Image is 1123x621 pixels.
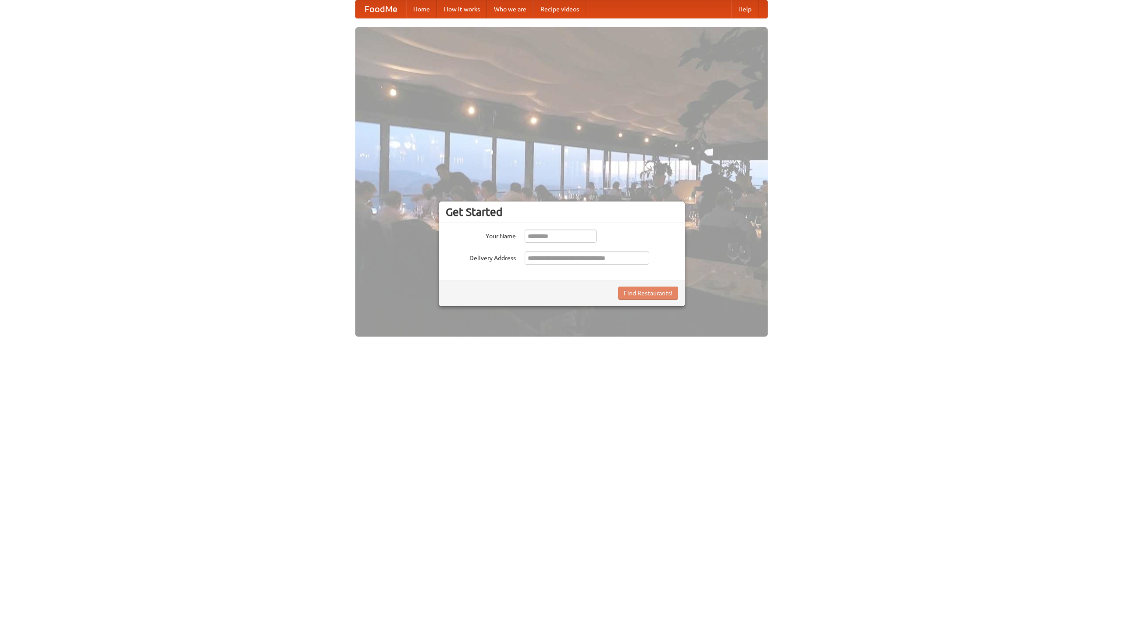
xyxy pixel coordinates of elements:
button: Find Restaurants! [618,287,678,300]
a: Help [731,0,758,18]
h3: Get Started [446,205,678,219]
a: How it works [437,0,487,18]
a: FoodMe [356,0,406,18]
a: Recipe videos [533,0,586,18]
a: Home [406,0,437,18]
label: Delivery Address [446,251,516,262]
a: Who we are [487,0,533,18]
label: Your Name [446,230,516,241]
